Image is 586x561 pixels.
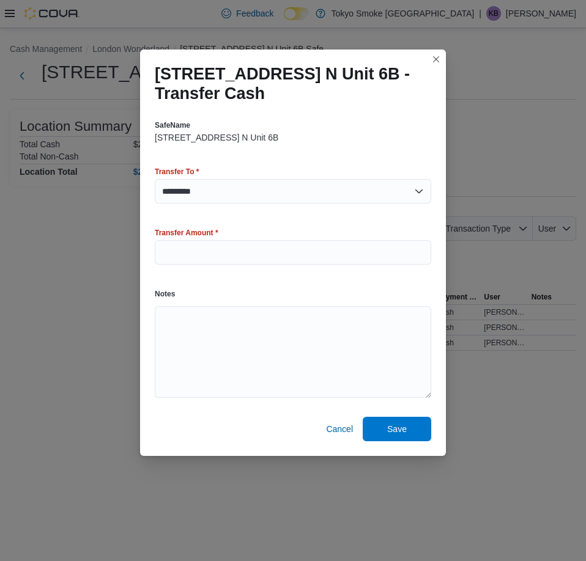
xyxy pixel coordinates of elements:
label: SafeName [155,120,190,130]
label: Notes [155,289,175,299]
h1: [STREET_ADDRESS] N Unit 6B - Transfer Cash [155,64,421,103]
span: Save [387,423,407,435]
p: [STREET_ADDRESS] N Unit 6B [155,133,278,142]
button: Cancel [321,417,358,441]
button: Closes this modal window [429,52,443,67]
label: Transfer To * [155,167,199,177]
button: Save [363,417,431,441]
span: Cancel [326,423,353,435]
label: Transfer Amount * [155,228,218,238]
